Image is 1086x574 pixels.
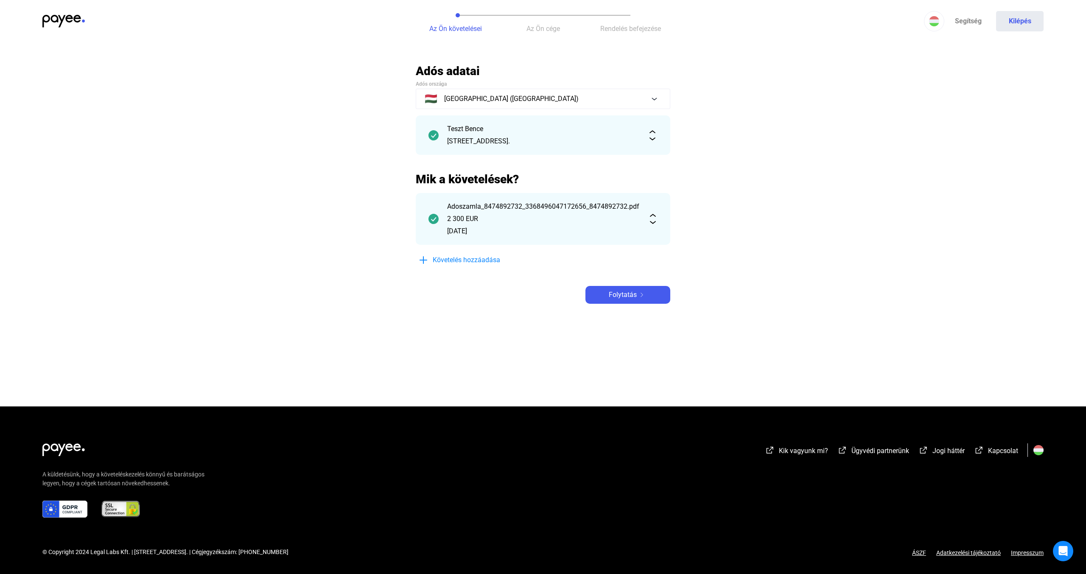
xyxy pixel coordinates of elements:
span: Kapcsolat [988,447,1018,455]
img: external-link-white [837,446,848,454]
a: external-link-whiteÜgyvédi partnerünk [837,448,909,456]
span: Kik vagyunk mi? [779,447,828,455]
span: Ügyvédi partnerünk [851,447,909,455]
img: checkmark-darker-green-circle [428,130,439,140]
div: © Copyright 2024 Legal Labs Kft. | [STREET_ADDRESS]. | Cégjegyzékszám: [PHONE_NUMBER] [42,548,288,557]
img: ssl [101,501,140,518]
div: [DATE] [447,226,639,236]
span: Folytatás [609,290,637,300]
span: 🇭🇺 [425,94,437,104]
img: expand [647,130,658,140]
div: 2 300 EUR [447,214,639,224]
div: Adoszamla_8474892732_3368496047172656_8474892732.pdf [447,202,639,212]
span: [GEOGRAPHIC_DATA] ([GEOGRAPHIC_DATA]) [444,94,579,104]
img: gdpr [42,501,87,518]
img: plus-blue [418,255,428,265]
a: Impresszum [1011,549,1044,556]
div: [STREET_ADDRESS]. [447,136,639,146]
span: Jogi háttér [932,447,965,455]
div: Open Intercom Messenger [1053,541,1073,561]
span: Az Ön követelései [429,25,482,33]
h2: Adós adatai [416,64,670,78]
div: Teszt Bence [447,124,639,134]
a: Segítség [944,11,992,31]
span: Követelés hozzáadása [433,255,500,265]
a: external-link-whiteKapcsolat [974,448,1018,456]
span: Az Ön cége [526,25,560,33]
button: plus-blueKövetelés hozzáadása [416,251,543,269]
img: HU.svg [1033,445,1044,455]
img: checkmark-darker-green-circle [428,214,439,224]
img: white-payee-white-dot.svg [42,439,85,456]
button: HU [924,11,944,31]
button: Folytatásarrow-right-white [585,286,670,304]
a: Adatkezelési tájékoztató [926,549,1011,556]
button: Kilépés [996,11,1044,31]
img: HU [929,16,939,26]
img: arrow-right-white [637,293,647,297]
img: external-link-white [765,446,775,454]
img: payee-logo [42,15,85,28]
a: external-link-whiteKik vagyunk mi? [765,448,828,456]
img: external-link-white [974,446,984,454]
a: external-link-whiteJogi háttér [918,448,965,456]
a: ÁSZF [912,549,926,556]
span: Adós országa [416,81,447,87]
span: Rendelés befejezése [600,25,661,33]
img: external-link-white [918,446,929,454]
h2: Mik a követelések? [416,172,670,187]
button: 🇭🇺[GEOGRAPHIC_DATA] ([GEOGRAPHIC_DATA]) [416,89,670,109]
img: expand [648,214,658,224]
